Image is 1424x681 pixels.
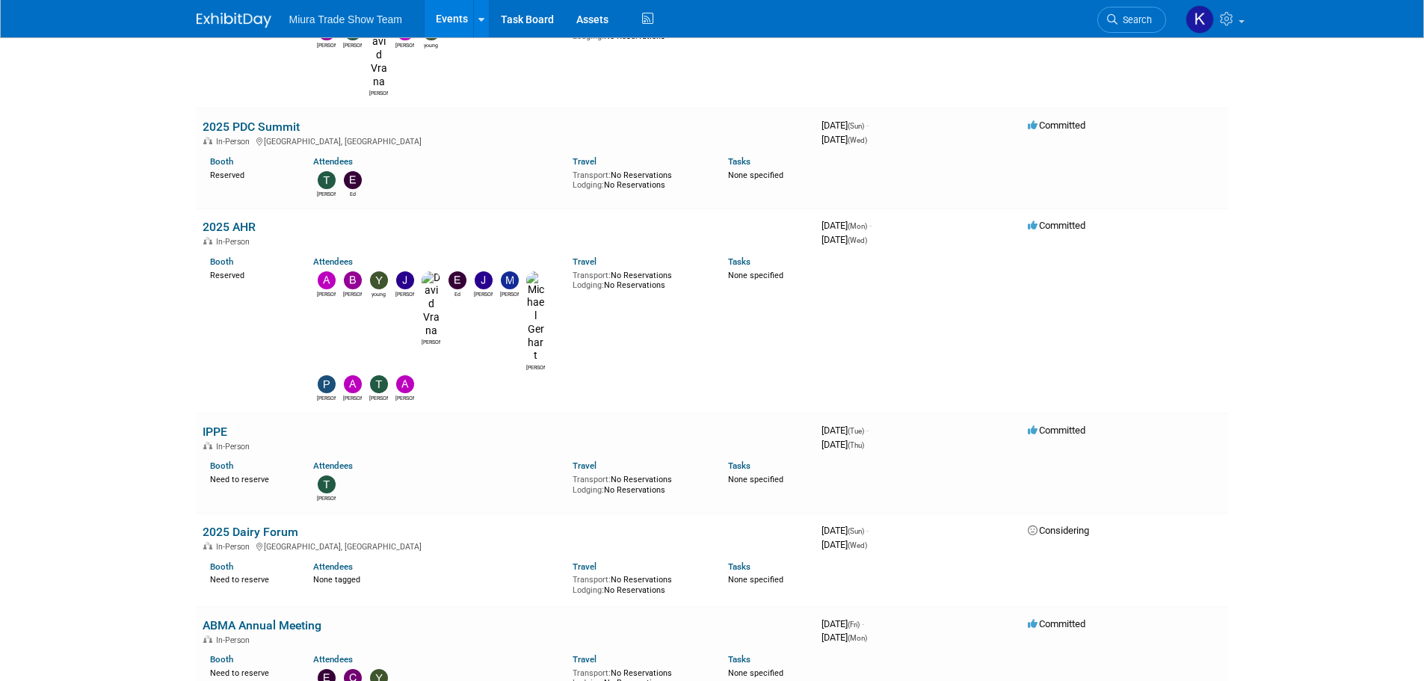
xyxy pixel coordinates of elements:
[318,171,336,189] img: Tony Koh
[210,665,292,679] div: Need to reserve
[318,271,336,289] img: Anthony Blanco
[343,393,362,402] div: alex borishkevich
[422,40,440,49] div: young hahn
[317,40,336,49] div: Brittany Jordan
[369,22,388,89] img: David Vrana
[344,271,362,289] img: Brittany Jordan
[573,460,597,471] a: Travel
[216,237,254,247] span: In-Person
[396,271,414,289] img: Jason Vega
[313,561,353,572] a: Attendees
[1028,220,1085,231] span: Committed
[501,271,519,289] img: Marcel Howard
[216,442,254,452] span: In-Person
[317,493,336,502] div: Tony Koh
[475,271,493,289] img: John Manley
[728,668,783,678] span: None specified
[848,222,867,230] span: (Mon)
[313,156,353,167] a: Attendees
[210,268,292,281] div: Reserved
[848,136,867,144] span: (Wed)
[728,271,783,280] span: None specified
[313,654,353,665] a: Attendees
[343,40,362,49] div: Tony Koh
[822,120,869,131] span: [DATE]
[343,189,362,198] div: Ed Verderose
[395,40,414,49] div: Alec Groff
[395,393,414,402] div: Alec Groff
[1118,14,1152,25] span: Search
[500,289,519,298] div: Marcel Howard
[573,280,604,290] span: Lodging:
[474,289,493,298] div: John Manley
[370,271,388,289] img: young hahn
[449,271,466,289] img: Ed Verderose
[848,527,864,535] span: (Sun)
[370,375,388,393] img: Tony Koh
[318,475,336,493] img: Tony Koh
[210,472,292,485] div: Need to reserve
[573,156,597,167] a: Travel
[203,220,256,234] a: 2025 AHR
[203,618,321,632] a: ABMA Annual Meeting
[822,632,867,643] span: [DATE]
[573,256,597,267] a: Travel
[848,541,867,549] span: (Wed)
[573,170,611,180] span: Transport:
[848,427,864,435] span: (Tue)
[728,170,783,180] span: None specified
[197,13,271,28] img: ExhibitDay
[573,180,604,190] span: Lodging:
[822,134,867,145] span: [DATE]
[203,635,212,643] img: In-Person Event
[866,120,869,131] span: -
[1028,425,1085,436] span: Committed
[318,375,336,393] img: Paul Garcia
[344,375,362,393] img: alex borishkevich
[210,256,233,267] a: Booth
[1097,7,1166,33] a: Search
[728,156,750,167] a: Tasks
[573,472,706,495] div: No Reservations No Reservations
[1186,5,1214,34] img: Kyle Richards
[573,572,706,595] div: No Reservations No Reservations
[573,271,611,280] span: Transport:
[822,539,867,550] span: [DATE]
[848,620,860,629] span: (Fri)
[573,585,604,595] span: Lodging:
[210,167,292,181] div: Reserved
[369,289,388,298] div: young hahn
[203,540,810,552] div: [GEOGRAPHIC_DATA], [GEOGRAPHIC_DATA]
[216,137,254,147] span: In-Person
[395,289,414,298] div: Jason Vega
[343,289,362,298] div: Brittany Jordan
[862,618,864,629] span: -
[203,525,298,539] a: 2025 Dairy Forum
[317,289,336,298] div: Anthony Blanco
[216,635,254,645] span: In-Person
[848,236,867,244] span: (Wed)
[848,441,864,449] span: (Thu)
[526,363,545,372] div: Michael Gerhart
[822,439,864,450] span: [DATE]
[422,337,440,346] div: David Vrana
[448,289,466,298] div: Ed Verderose
[210,460,233,471] a: Booth
[573,485,604,495] span: Lodging:
[210,572,292,585] div: Need to reserve
[313,460,353,471] a: Attendees
[526,271,545,363] img: Michael Gerhart
[369,88,388,97] div: David Vrana
[848,122,864,130] span: (Sun)
[573,575,611,585] span: Transport:
[344,171,362,189] img: Ed Verderose
[203,237,212,244] img: In-Person Event
[869,220,872,231] span: -
[573,268,706,291] div: No Reservations No Reservations
[728,561,750,572] a: Tasks
[210,561,233,572] a: Booth
[289,13,402,25] span: Miura Trade Show Team
[422,271,440,338] img: David Vrana
[848,634,867,642] span: (Mon)
[216,542,254,552] span: In-Person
